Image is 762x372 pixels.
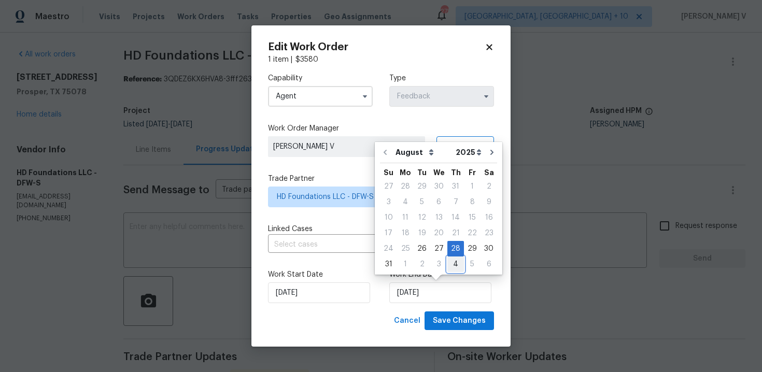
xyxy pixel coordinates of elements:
label: Trade Partner [268,174,494,184]
div: Mon Jul 28 2025 [397,179,414,194]
span: HD Foundations LLC - DFW-S [277,192,470,202]
div: 9 [481,195,497,209]
div: Sun Aug 17 2025 [380,225,397,241]
div: 1 item | [268,54,494,65]
div: 13 [430,210,447,225]
div: Sat Aug 09 2025 [481,194,497,210]
label: Type [389,73,494,83]
div: Fri Aug 29 2025 [464,241,481,256]
button: Show options [359,90,371,103]
div: Sun Aug 10 2025 [380,210,397,225]
div: 10 [380,210,397,225]
div: Wed Jul 30 2025 [430,179,447,194]
div: 11 [397,210,414,225]
div: 14 [447,210,464,225]
button: Go to next month [484,142,500,163]
button: Go to previous month [377,142,393,163]
div: Thu Aug 21 2025 [447,225,464,241]
div: Tue Sep 02 2025 [414,256,430,272]
div: 7 [447,195,464,209]
div: Sat Sep 06 2025 [481,256,497,272]
div: 26 [414,241,430,256]
div: Wed Aug 06 2025 [430,194,447,210]
div: Sun Jul 27 2025 [380,179,397,194]
div: 28 [447,241,464,256]
div: 28 [397,179,414,194]
div: 12 [414,210,430,225]
span: Linked Cases [268,224,313,234]
div: Wed Aug 13 2025 [430,210,447,225]
div: 3 [380,195,397,209]
input: Select cases [268,237,465,253]
div: 31 [447,179,464,194]
div: 8 [464,195,481,209]
div: 31 [380,257,397,271]
div: 20 [430,226,447,240]
div: 15 [464,210,481,225]
div: Fri Aug 08 2025 [464,194,481,210]
div: 30 [481,241,497,256]
button: Cancel [390,311,425,331]
div: 29 [414,179,430,194]
div: 23 [481,226,497,240]
abbr: Monday [400,169,411,176]
div: 30 [430,179,447,194]
div: 24 [380,241,397,256]
input: Select... [389,86,494,107]
div: Mon Aug 18 2025 [397,225,414,241]
div: Wed Aug 20 2025 [430,225,447,241]
div: Fri Aug 22 2025 [464,225,481,241]
div: 16 [481,210,497,225]
input: Select... [268,86,373,107]
div: Thu Aug 07 2025 [447,194,464,210]
div: 5 [414,195,430,209]
div: Fri Aug 01 2025 [464,179,481,194]
input: M/D/YYYY [389,282,491,303]
div: Wed Aug 27 2025 [430,241,447,256]
div: Sat Aug 16 2025 [481,210,497,225]
div: Sun Aug 31 2025 [380,256,397,272]
div: 27 [430,241,447,256]
div: Sat Aug 23 2025 [481,225,497,241]
div: Tue Aug 26 2025 [414,241,430,256]
div: 1 [464,179,481,194]
div: 6 [430,195,447,209]
div: Thu Aug 28 2025 [447,241,464,256]
div: Sun Aug 24 2025 [380,241,397,256]
label: Work Start Date [268,269,373,280]
div: Thu Sep 04 2025 [447,256,464,272]
div: Mon Sep 01 2025 [397,256,414,272]
span: [PERSON_NAME] V [273,141,420,152]
div: 1 [397,257,414,271]
div: Wed Sep 03 2025 [430,256,447,272]
select: Month [393,145,453,160]
div: Fri Aug 15 2025 [464,210,481,225]
div: Mon Aug 25 2025 [397,241,414,256]
div: 18 [397,226,414,240]
div: Sun Aug 03 2025 [380,194,397,210]
div: Sat Aug 02 2025 [481,179,497,194]
div: 25 [397,241,414,256]
span: Assign [445,141,470,152]
div: Mon Aug 11 2025 [397,210,414,225]
div: 4 [447,257,464,271]
div: 3 [430,257,447,271]
abbr: Friday [469,169,476,176]
div: Tue Aug 05 2025 [414,194,430,210]
input: M/D/YYYY [268,282,370,303]
div: 17 [380,226,397,240]
div: 27 [380,179,397,194]
div: 29 [464,241,481,256]
div: 21 [447,226,464,240]
div: Tue Jul 29 2025 [414,179,430,194]
span: Save Changes [433,314,486,327]
div: 2 [414,257,430,271]
div: 4 [397,195,414,209]
div: Thu Jul 31 2025 [447,179,464,194]
label: Capability [268,73,373,83]
div: Fri Sep 05 2025 [464,256,481,272]
div: 22 [464,226,481,240]
div: 2 [481,179,497,194]
div: 19 [414,226,430,240]
abbr: Thursday [451,169,461,176]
